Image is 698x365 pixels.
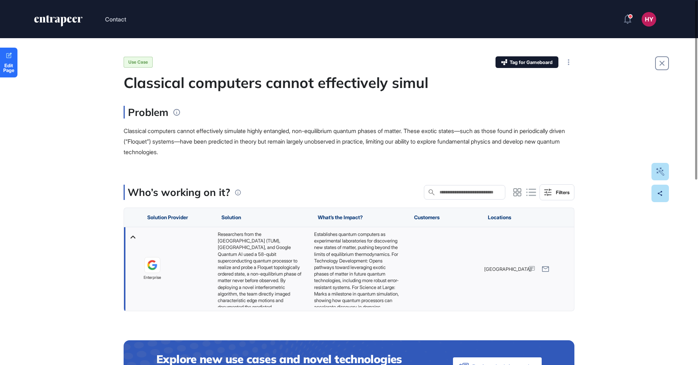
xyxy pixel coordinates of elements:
p: Establishes quantum computers as experimental laboratories for discovering new states of matter, ... [314,231,400,337]
span: Solution Provider [147,214,188,220]
span: Locations [488,214,511,220]
p: Classical computers cannot effectively simulate highly entangled, non-equilibrium quantum phases ... [124,126,574,157]
div: Filters [556,189,570,195]
button: HY [642,12,656,27]
div: Use Case [124,57,153,68]
span: enterprise [144,275,161,281]
button: Contact [105,15,126,24]
p: Who’s working on it? [128,185,230,200]
span: Customers [414,214,440,220]
h3: Problem [124,106,168,119]
a: entrapeer-logo [33,15,83,29]
a: image [144,257,160,273]
button: Filters [539,184,574,200]
span: Tag for Gameboard [510,60,553,65]
span: [GEOGRAPHIC_DATA] [484,266,531,272]
span: What’s the Impact? [318,214,363,220]
span: Solution [221,214,241,220]
div: Researchers from the [GEOGRAPHIC_DATA] (TUM), [GEOGRAPHIC_DATA], and Google Quantum AI used a 58-... [218,231,307,307]
div: Classical computers cannot effectively simul [124,74,574,91]
img: image [145,258,160,273]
